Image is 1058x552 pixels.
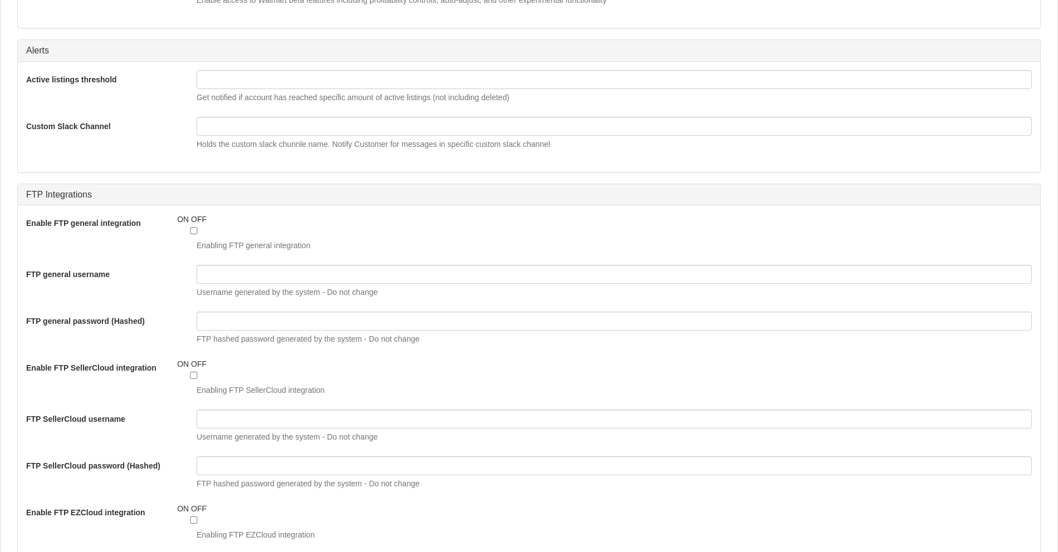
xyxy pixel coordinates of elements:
label: FTP SellerCloud username [18,410,188,425]
p: Get notified if account has reached specific amount of active listings (not including deleted) [197,92,1032,103]
p: FTP hashed password generated by the system - Do not change [197,333,1032,344]
label: FTP general username [18,265,188,280]
span: OFF [191,359,207,368]
label: Enable FTP EZCloud integration [18,503,188,518]
h3: FTP Integrations [26,190,1032,200]
span: OFF [191,215,207,224]
span: ON [177,359,189,368]
h3: Alerts [26,46,1032,56]
p: FTP hashed password generated by the system - Do not change [197,478,1032,489]
span: Enabling FTP EZCloud integration [197,529,1032,540]
span: ON [177,215,189,224]
label: Enable FTP general integration [18,214,188,229]
label: Custom Slack Channel [18,117,188,132]
span: Enabling FTP SellerCloud integration [197,385,1032,396]
label: FTP SellerCloud password (Hashed) [18,456,188,471]
p: Username generated by the system - Do not change [197,431,1032,442]
label: FTP general password (Hashed) [18,312,188,327]
label: Enable FTP SellerCloud integration [18,358,188,373]
span: ON [177,504,189,513]
label: Active listings threshold [18,70,188,85]
span: OFF [191,504,207,513]
span: Enabling FTP general integration [197,240,1032,251]
p: Holds the custom slack chunnle name. Notify Customer for messages in specific custom slack channel [197,139,1032,150]
p: Username generated by the system - Do not change [197,287,1032,298]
